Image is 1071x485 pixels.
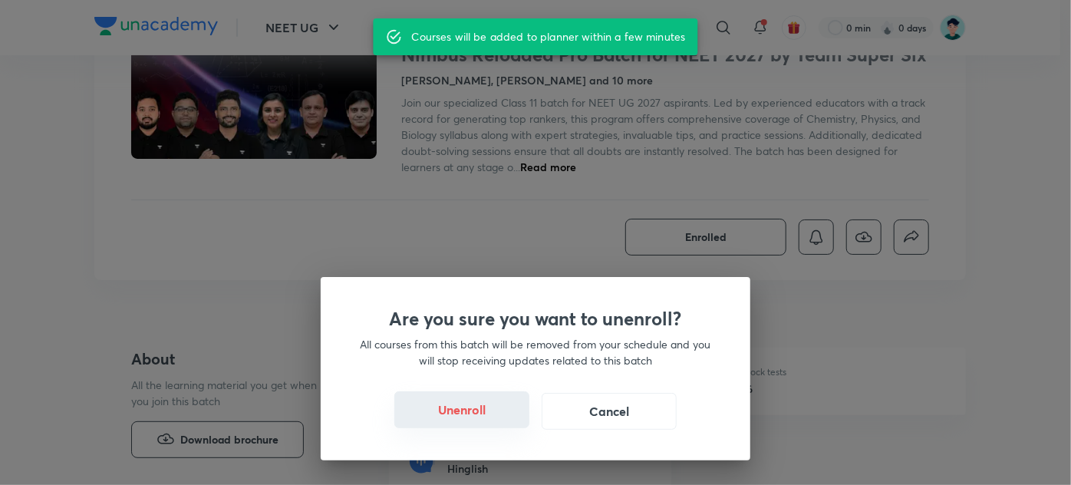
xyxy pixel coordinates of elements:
[358,308,713,330] h3: Are you sure you want to unenroll?
[358,336,713,368] p: All courses from this batch will be removed from your schedule and you will stop receiving update...
[394,391,529,428] button: Unenroll
[412,23,686,51] div: Courses will be added to planner within a few minutes
[60,12,101,25] span: Support
[542,393,677,430] button: Cancel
